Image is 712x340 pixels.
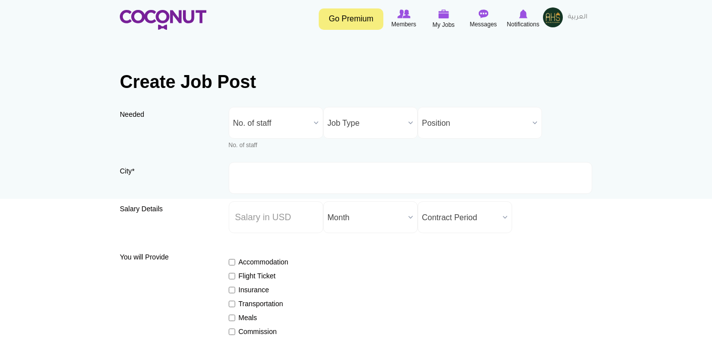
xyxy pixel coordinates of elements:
[229,257,301,267] label: Accommodation
[229,301,235,307] input: Transportation
[120,205,163,213] span: Salary Details
[328,202,404,234] span: Month
[470,19,497,29] span: Messages
[422,107,529,139] span: Position
[229,315,235,321] input: Meals
[229,141,323,150] div: No. of staff
[229,299,301,309] label: Transportation
[503,7,543,30] a: Notifications Notifications
[391,19,416,29] span: Members
[328,107,404,139] span: Job Type
[120,10,206,30] img: Home
[229,287,235,293] input: Insurance
[384,7,424,30] a: Browse Members Members
[120,72,592,92] h1: Create Job Post
[438,9,449,18] img: My Jobs
[397,9,410,18] img: Browse Members
[563,7,592,27] a: العربية
[120,252,214,262] label: You will Provide
[519,9,528,18] img: Notifications
[132,167,134,175] span: This field is required.
[229,271,301,281] label: Flight Ticket
[233,107,310,139] span: No. of staff
[120,110,144,118] span: Needed
[478,9,488,18] img: Messages
[424,7,463,31] a: My Jobs My Jobs
[463,7,503,30] a: Messages Messages
[229,329,235,335] input: Commission
[229,259,235,265] input: Accommodation
[229,273,235,279] input: Flight Ticket
[229,313,301,323] label: Meals
[319,8,383,30] a: Go Premium
[229,327,301,337] label: Commission
[229,201,323,233] input: Salary in USD
[422,202,499,234] span: Contract Period
[433,20,455,30] span: My Jobs
[229,285,301,295] label: Insurance
[120,166,214,183] label: City
[507,19,539,29] span: Notifications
